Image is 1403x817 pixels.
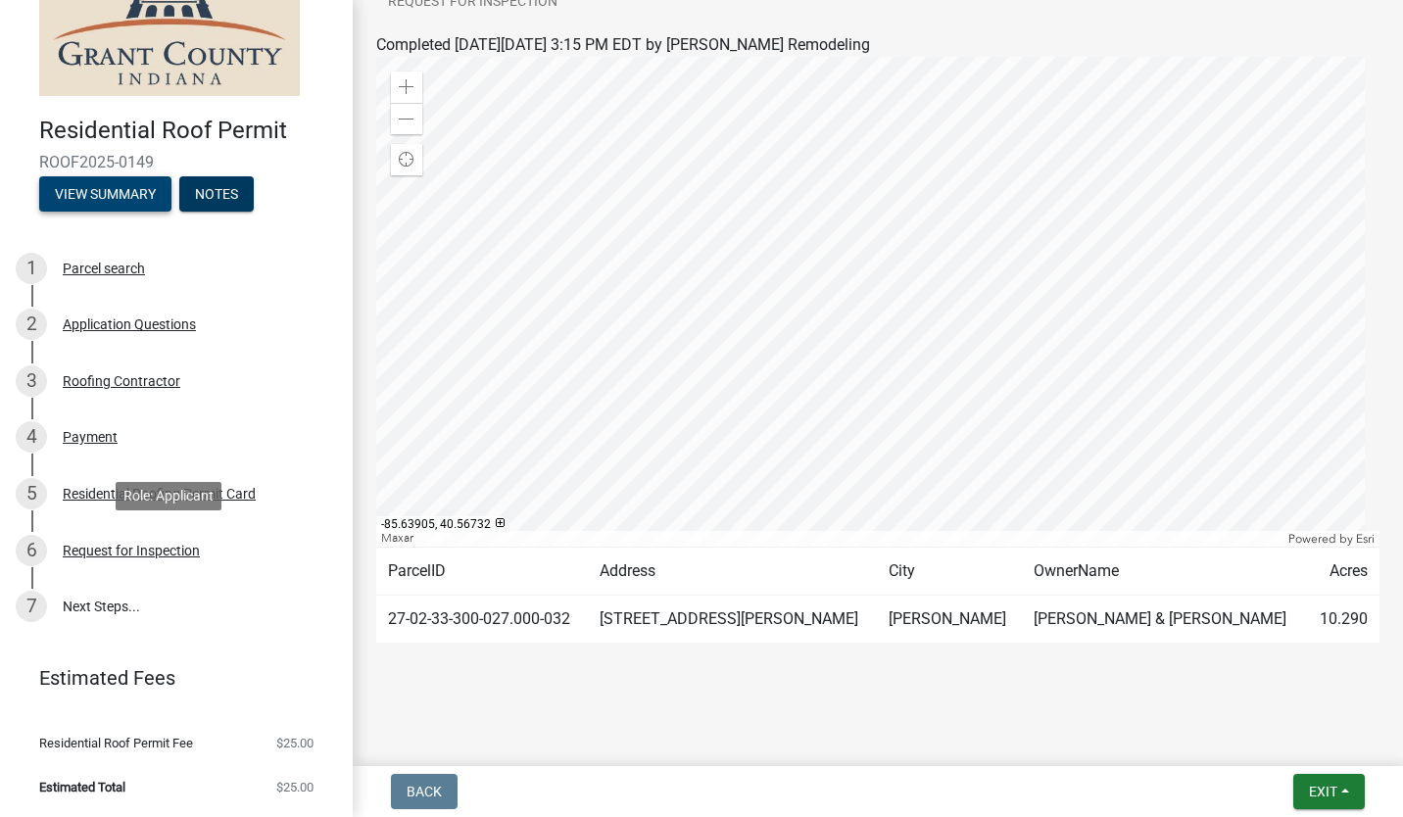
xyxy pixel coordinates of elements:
div: Parcel search [63,262,145,275]
div: Maxar [376,531,1283,547]
wm-modal-confirm: Notes [179,187,254,203]
div: 1 [16,253,47,284]
span: Back [407,784,442,799]
td: Address [588,548,878,596]
span: $25.00 [276,737,314,749]
td: OwnerName [1022,548,1306,596]
button: View Summary [39,176,171,212]
td: [PERSON_NAME] [877,596,1022,644]
div: Powered by [1283,531,1379,547]
div: Request for Inspection [63,544,200,557]
div: 3 [16,365,47,397]
td: [STREET_ADDRESS][PERSON_NAME] [588,596,878,644]
a: Esri [1356,532,1375,546]
td: 10.290 [1306,596,1379,644]
span: $25.00 [276,781,314,793]
td: 27-02-33-300-027.000-032 [376,596,588,644]
h4: Residential Roof Permit [39,117,337,145]
div: Zoom in [391,72,422,103]
span: Residential Roof Permit Fee [39,737,193,749]
div: 4 [16,421,47,453]
div: Find my location [391,144,422,175]
wm-modal-confirm: Summary [39,187,171,203]
div: 7 [16,591,47,622]
button: Exit [1293,774,1365,809]
div: 6 [16,535,47,566]
td: [PERSON_NAME] & [PERSON_NAME] [1022,596,1306,644]
button: Notes [179,176,254,212]
button: Back [391,774,458,809]
span: Exit [1309,784,1337,799]
div: Roofing Contractor [63,374,180,388]
span: Completed [DATE][DATE] 3:15 PM EDT by [PERSON_NAME] Remodeling [376,35,870,54]
div: 5 [16,478,47,509]
div: Application Questions [63,317,196,331]
div: Payment [63,430,118,444]
td: Acres [1306,548,1379,596]
span: ROOF2025-0149 [39,153,314,171]
a: Estimated Fees [16,658,321,697]
div: 2 [16,309,47,340]
div: Role: Applicant [116,482,221,510]
div: Zoom out [391,103,422,134]
span: Estimated Total [39,781,125,793]
td: ParcelID [376,548,588,596]
td: City [877,548,1022,596]
div: Residential Roofing Permit Card [63,487,256,501]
